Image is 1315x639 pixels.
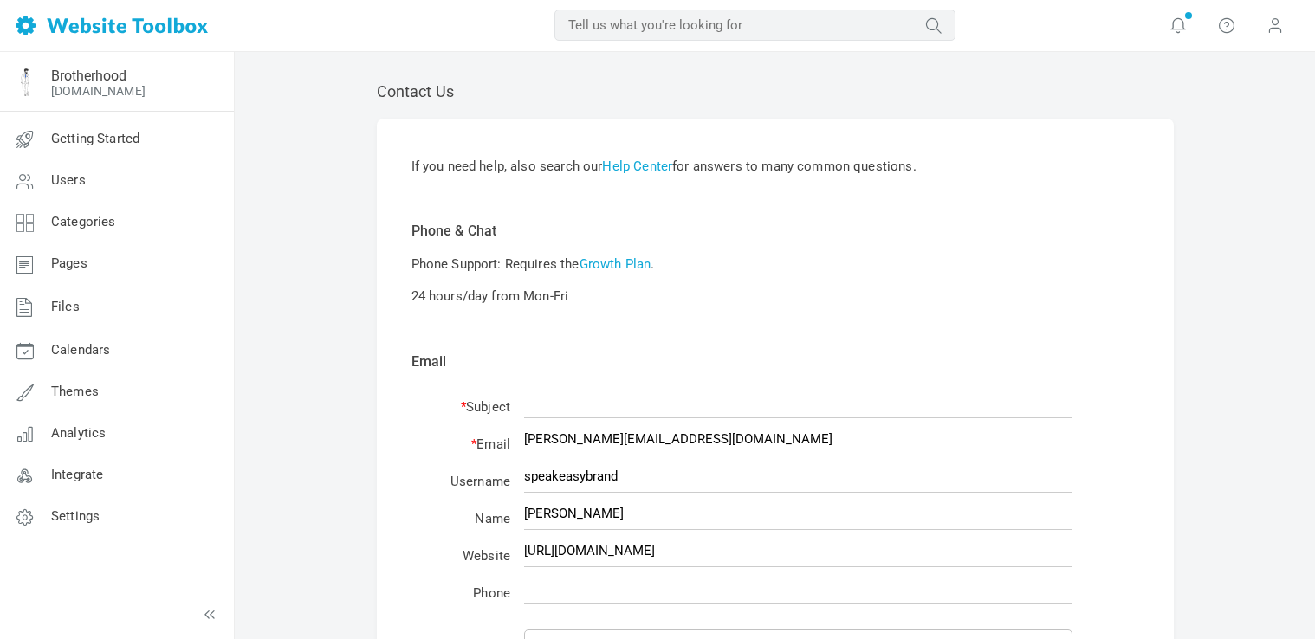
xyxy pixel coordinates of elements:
[51,255,87,271] span: Pages
[411,386,520,423] td: Subject
[51,172,86,188] span: Users
[51,342,110,358] span: Calendars
[377,82,1174,101] h2: Contact Us
[11,68,39,96] img: Facebook%20Profile%20Pic%20Guy%20Blue%20Best.png
[411,423,520,461] td: Email
[51,467,103,482] span: Integrate
[51,384,99,399] span: Themes
[51,425,106,441] span: Analytics
[411,255,1139,274] p: Phone Support: Requires the .
[51,131,139,146] span: Getting Started
[411,158,1139,176] p: If you need help, also search our for answers to many common questions.
[411,352,1139,372] p: Email
[554,10,955,41] input: Tell us what you're looking for
[411,572,520,610] td: Phone
[411,287,1139,306] p: 24 hours/day from Mon-Fri
[411,535,520,572] td: Website
[51,508,100,524] span: Settings
[51,84,146,98] a: [DOMAIN_NAME]
[411,461,520,498] td: Username
[602,158,672,174] a: Help Center
[51,68,126,84] a: Brotherhood
[411,221,1139,242] p: Phone & Chat
[51,214,116,229] span: Categories
[580,256,651,272] a: Growth Plan
[51,299,80,314] span: Files
[411,498,520,535] td: Name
